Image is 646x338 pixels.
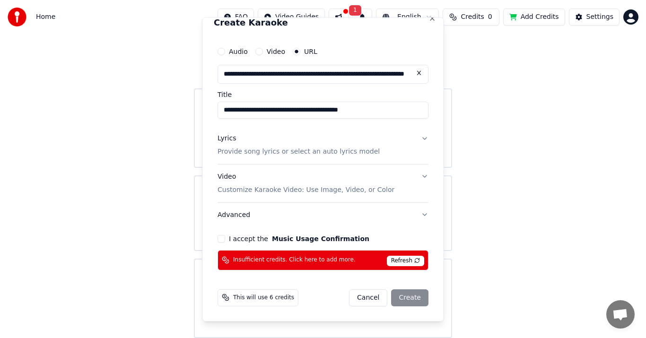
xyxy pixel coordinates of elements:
[214,18,432,27] h2: Create Karaoke
[218,126,428,164] button: LyricsProvide song lyrics or select an auto lyrics model
[349,289,387,306] button: Cancel
[229,235,369,242] label: I accept the
[218,203,428,227] button: Advanced
[387,256,424,266] span: Refresh
[233,256,356,264] span: Insufficient credits. Click here to add more.
[218,172,394,195] div: Video
[218,147,380,156] p: Provide song lyrics or select an auto lyrics model
[233,294,294,302] span: This will use 6 credits
[229,48,248,55] label: Audio
[267,48,285,55] label: Video
[218,91,428,98] label: Title
[218,134,236,143] div: Lyrics
[272,235,369,242] button: I accept the
[218,185,394,195] p: Customize Karaoke Video: Use Image, Video, or Color
[218,165,428,202] button: VideoCustomize Karaoke Video: Use Image, Video, or Color
[304,48,317,55] label: URL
